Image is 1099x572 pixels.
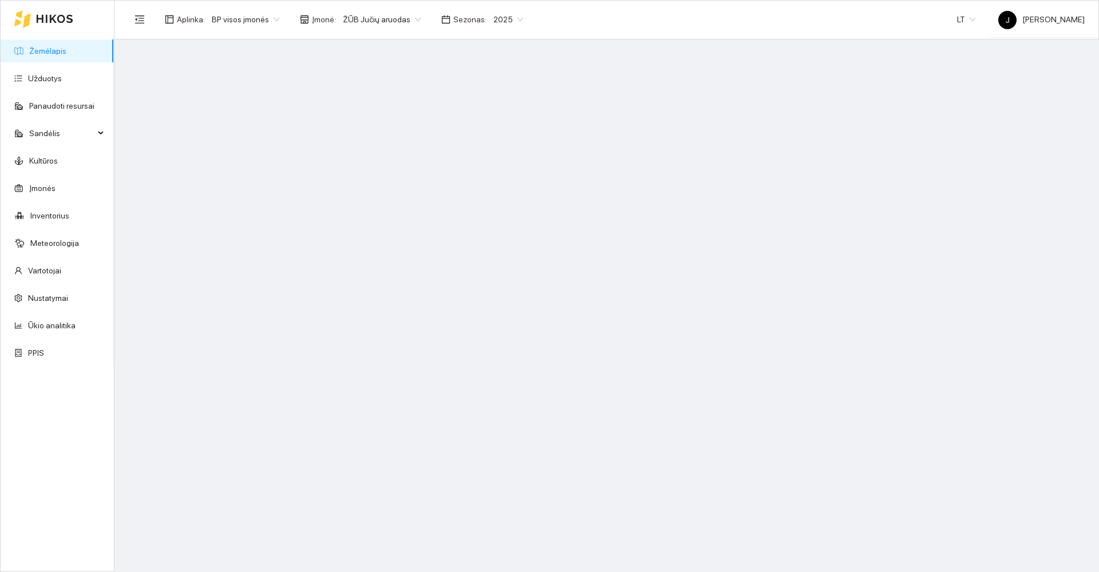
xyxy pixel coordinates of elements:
[212,11,279,28] span: BP visos įmonės
[300,15,309,24] span: shop
[30,211,69,220] a: Inventorius
[998,15,1085,24] span: [PERSON_NAME]
[28,321,76,330] a: Ūkio analitika
[312,13,336,26] span: Įmonė :
[29,184,56,193] a: Įmonės
[165,15,174,24] span: layout
[957,11,975,28] span: LT
[493,11,523,28] span: 2025
[441,15,450,24] span: calendar
[28,348,44,357] a: PPIS
[28,74,62,83] a: Užduotys
[343,11,421,28] span: ŽŪB Jučių aruodas
[28,293,68,303] a: Nustatymai
[128,8,151,31] button: menu-fold
[29,101,94,110] a: Panaudoti resursai
[30,239,79,248] a: Meteorologija
[177,13,205,26] span: Aplinka :
[29,122,94,145] span: Sandėlis
[135,14,145,25] span: menu-fold
[29,46,66,55] a: Žemėlapis
[1006,11,1010,29] span: J
[28,266,61,275] a: Vartotojai
[29,156,58,165] a: Kultūros
[453,13,487,26] span: Sezonas :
